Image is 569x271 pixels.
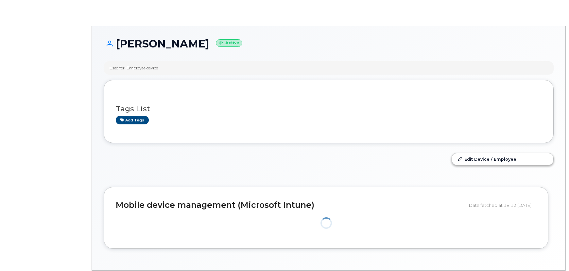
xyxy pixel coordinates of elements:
[116,116,149,124] a: Add tags
[104,38,554,49] h1: [PERSON_NAME]
[452,153,553,165] a: Edit Device / Employee
[116,201,464,210] h2: Mobile device management (Microsoft Intune)
[110,65,158,71] div: Used for: Employee device
[216,39,242,47] small: Active
[116,105,542,113] h3: Tags List
[469,199,536,211] div: Data fetched at 18:12 [DATE]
